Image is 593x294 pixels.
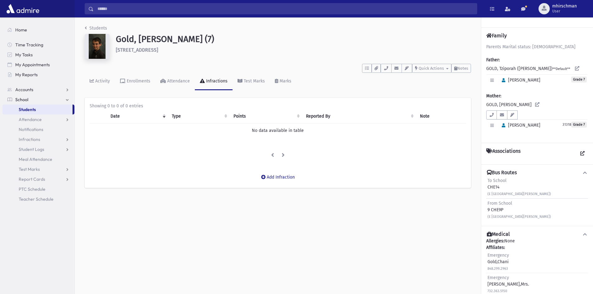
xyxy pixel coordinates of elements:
th: Date: activate to sort column ascending [107,109,168,124]
button: Medical [486,231,588,238]
a: View all Associations [577,148,588,159]
td: No data available in table [90,124,466,138]
span: My Reports [15,72,38,77]
span: mhirschman [552,4,577,9]
span: [PERSON_NAME] [499,123,540,128]
span: Home [15,27,27,33]
a: Marks [270,73,296,90]
button: Quick Actions [412,64,451,73]
div: CHE14 [487,177,551,197]
a: My Appointments [2,60,74,70]
span: Teacher Schedule [19,196,54,202]
div: Parents Marital status: [DEMOGRAPHIC_DATA] [486,44,588,50]
div: Activity [94,78,110,84]
a: Infractions [195,73,233,90]
div: [PERSON_NAME],Mrs. [487,274,529,294]
div: Infractions [205,78,228,84]
input: Search [94,3,477,14]
button: Add Infraction [257,172,299,183]
a: School [2,95,74,105]
small: (E [GEOGRAPHIC_DATA][PERSON_NAME]) [487,192,551,196]
button: Notes [451,64,471,73]
a: Activity [85,73,115,90]
h4: Medical [487,231,510,238]
span: Time Tracking [15,42,43,48]
a: Meal Attendance [2,154,74,164]
th: Points: activate to sort column ascending [230,109,302,124]
span: My Tasks [15,52,33,58]
a: PTC Schedule [2,184,74,194]
small: 732.363.5150 [487,289,507,293]
a: Accounts [2,85,74,95]
th: Type: activate to sort column ascending [168,109,230,124]
a: Test Marks [2,164,74,174]
th: Note [416,109,466,124]
b: Affiliates: [486,245,505,250]
div: Test Marks [242,78,265,84]
div: Marks [278,78,291,84]
a: Enrollments [115,73,155,90]
span: My Appointments [15,62,50,68]
a: Attendance [155,73,195,90]
span: [PERSON_NAME] [499,77,540,83]
a: Teacher Schedule [2,194,74,204]
div: Enrollments [125,78,150,84]
button: Bus Routes [486,170,588,176]
span: Report Cards [19,176,45,182]
small: 31318 [562,123,571,127]
nav: breadcrumb [85,25,107,34]
th: Reported By: activate to sort column ascending [302,109,416,124]
span: Student Logs [19,147,44,152]
span: Students [19,107,36,112]
span: Grade 7 [571,122,587,128]
span: Grade 7 [571,77,587,82]
a: Infractions [2,134,74,144]
small: (E [GEOGRAPHIC_DATA][PERSON_NAME]) [487,215,551,219]
a: Time Tracking [2,40,74,50]
b: Father: [486,57,500,63]
span: Accounts [15,87,33,92]
a: My Tasks [2,50,74,60]
span: Meal Attendance [19,156,52,162]
h4: Bus Routes [487,170,517,176]
a: Students [85,26,107,31]
a: Students [2,105,73,114]
h4: Associations [486,148,520,159]
div: GOLD, Tziporah ([PERSON_NAME]) GOLD, [PERSON_NAME] [486,44,588,138]
h1: Gold, [PERSON_NAME] (7) [116,34,471,44]
span: User [552,9,577,14]
span: Test Marks [19,166,40,172]
a: Home [2,25,74,35]
b: Allergies: [486,238,504,244]
a: Notifications [2,124,74,134]
div: 9 CHE9P [487,200,551,220]
h6: [STREET_ADDRESS] [116,47,471,53]
div: Attendance [166,78,190,84]
a: Report Cards [2,174,74,184]
span: Infractions [19,137,40,142]
div: Showing 0 to 0 of 0 entries [90,103,466,109]
span: Emergency [487,253,509,258]
span: Attendance [19,117,42,122]
span: Notes [457,66,468,71]
span: School [15,97,28,102]
a: Test Marks [233,73,270,90]
b: Mother: [486,93,501,99]
h4: Family [486,33,507,39]
a: Student Logs [2,144,74,154]
span: To School [487,178,506,183]
a: Attendance [2,114,74,124]
small: 848.299.2963 [487,267,508,271]
div: Gold,Chani [487,252,509,272]
span: PTC Schedule [19,186,45,192]
span: Emergency [487,275,509,280]
span: From School [487,201,512,206]
span: Quick Actions [419,66,444,71]
span: Notifications [19,127,43,132]
img: AdmirePro [5,2,41,15]
a: My Reports [2,70,74,80]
